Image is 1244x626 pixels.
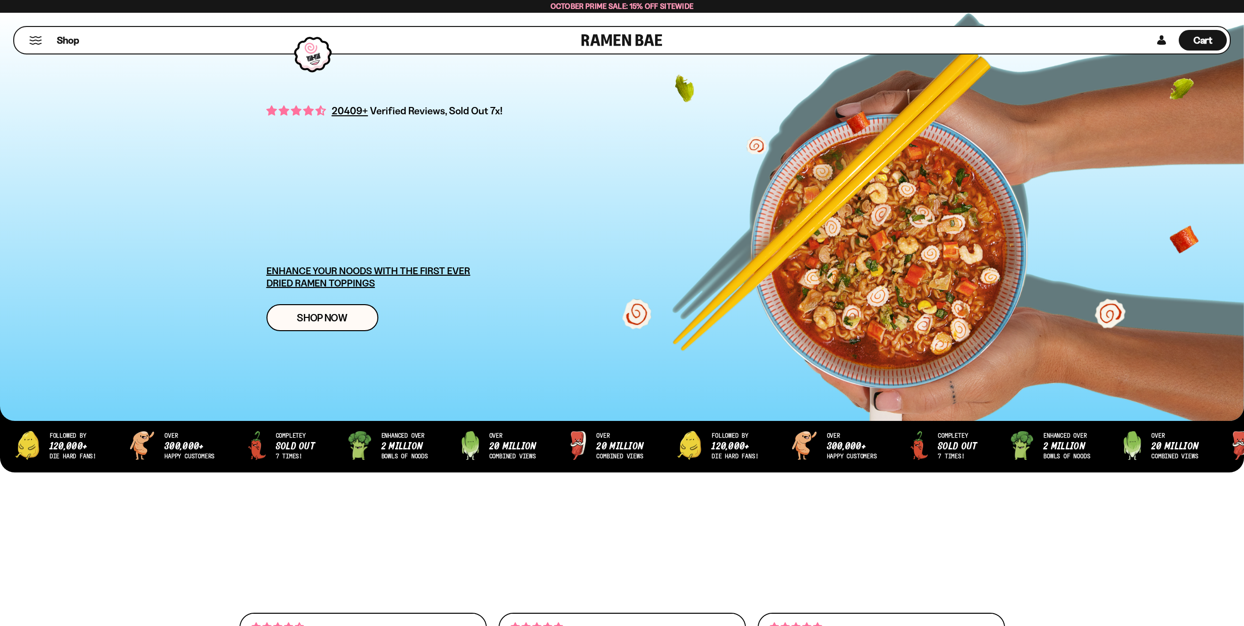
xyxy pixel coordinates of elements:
div: Cart [1179,27,1227,53]
button: Mobile Menu Trigger [29,36,42,45]
span: October Prime Sale: 15% off Sitewide [551,1,694,11]
span: Shop [57,34,79,47]
span: Verified Reviews, Sold Out 7x! [370,104,503,117]
a: Shop [57,30,79,51]
span: Shop Now [297,313,347,323]
span: Cart [1193,34,1213,46]
a: Shop Now [266,304,378,331]
span: 20409+ [332,103,368,118]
